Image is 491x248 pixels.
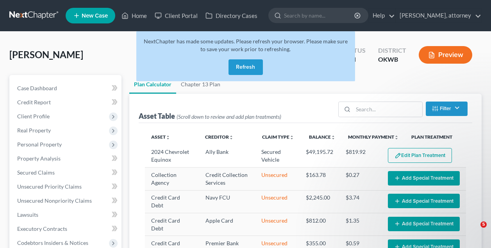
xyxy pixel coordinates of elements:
[17,239,88,246] span: Codebtors Insiders & Notices
[300,145,339,168] td: $49,195.72
[129,75,176,94] a: Plan Calculator
[284,8,355,23] input: Search by name...
[118,9,151,23] a: Home
[394,135,399,140] i: unfold_more
[339,145,382,168] td: $819.92
[17,183,82,190] span: Unsecured Priority Claims
[405,129,466,145] th: Plan Treatment
[151,134,170,140] a: Assetunfold_more
[262,134,294,140] a: Claim Typeunfold_more
[199,168,255,190] td: Credit Collection Services
[378,46,406,55] div: District
[395,152,401,159] img: edit-pencil-c1479a1de80d8dea1e2430c2f745a3c6a07e9d7aa2eeffe225670001d78357a8.svg
[331,135,336,140] i: unfold_more
[166,135,170,140] i: unfold_more
[17,113,50,120] span: Client Profile
[229,135,234,140] i: unfold_more
[17,211,38,218] span: Lawsuits
[17,155,61,162] span: Property Analysis
[255,168,300,190] td: Unsecured
[300,168,339,190] td: $163.78
[151,9,202,23] a: Client Portal
[145,190,199,213] td: Credit Card Debt
[419,46,472,64] button: Preview
[145,168,199,190] td: Collection Agency
[202,9,261,23] a: Directory Cases
[11,208,121,222] a: Lawsuits
[11,81,121,95] a: Case Dashboard
[369,9,395,23] a: Help
[464,221,483,240] iframe: Intercom live chat
[11,180,121,194] a: Unsecured Priority Claims
[309,134,336,140] a: Balanceunfold_more
[82,13,108,19] span: New Case
[11,166,121,180] a: Secured Claims
[289,135,294,140] i: unfold_more
[9,49,83,60] span: [PERSON_NAME]
[145,213,199,236] td: Credit Card Debt
[11,152,121,166] a: Property Analysis
[353,102,422,117] input: Search...
[205,134,234,140] a: Creditorunfold_more
[17,141,62,148] span: Personal Property
[144,38,348,52] span: NextChapter has made some updates. Please refresh your browser. Please make sure to save your wor...
[17,197,92,204] span: Unsecured Nonpriority Claims
[17,127,51,134] span: Real Property
[17,99,51,105] span: Credit Report
[17,85,57,91] span: Case Dashboard
[17,169,55,176] span: Secured Claims
[388,148,452,163] button: Edit Plan Treatment
[199,213,255,236] td: Apple Card
[339,168,382,190] td: $0.27
[388,171,460,186] button: Add Special Treatment
[300,213,339,236] td: $812.00
[480,221,487,228] span: 5
[11,95,121,109] a: Credit Report
[396,9,481,23] a: [PERSON_NAME], attorney
[199,190,255,213] td: Navy FCU
[17,225,67,232] span: Executory Contracts
[255,145,300,168] td: Secured Vehicle
[426,102,468,116] button: Filter
[229,59,263,75] button: Refresh
[139,111,281,121] div: Asset Table
[177,113,281,120] span: (Scroll down to review and add plan treatments)
[378,55,406,64] div: OKWB
[255,213,300,236] td: Unsecured
[199,145,255,168] td: Ally Bank
[348,134,399,140] a: Monthly Paymentunfold_more
[11,194,121,208] a: Unsecured Nonpriority Claims
[11,222,121,236] a: Executory Contracts
[145,145,199,168] td: 2024 Chevrolet Equinox
[255,190,300,213] td: Unsecured
[300,190,339,213] td: $2,245.00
